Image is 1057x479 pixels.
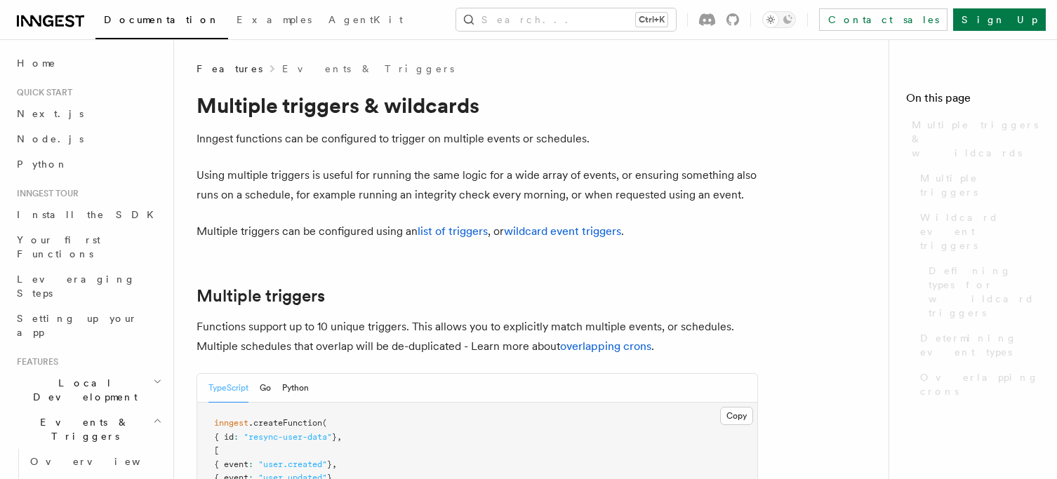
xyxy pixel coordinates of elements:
span: "user.created" [258,459,327,469]
p: Inngest functions can be configured to trigger on multiple events or schedules. [197,129,758,149]
span: Install the SDK [17,209,162,220]
button: Search...Ctrl+K [456,8,676,31]
button: Copy [720,407,753,425]
span: Documentation [104,14,220,25]
span: : [248,459,253,469]
span: Local Development [11,376,153,404]
span: { id [214,432,234,442]
span: Overview [30,456,175,467]
span: Leveraging Steps [17,274,135,299]
span: Your first Functions [17,234,100,259]
button: Go [260,374,271,403]
span: [ [214,445,219,455]
span: , [332,459,337,469]
a: Documentation [95,4,228,39]
h1: Multiple triggers & wildcards [197,93,758,118]
span: inngest [214,418,248,428]
a: Overview [25,449,165,474]
a: Determining event types [915,325,1040,365]
span: Features [11,356,58,367]
a: Overlapping crons [915,365,1040,404]
a: Home [11,50,165,76]
a: Setting up your app [11,306,165,345]
a: Multiple triggers [915,166,1040,205]
a: Python [11,151,165,177]
span: } [327,459,332,469]
a: AgentKit [320,4,411,38]
span: Next.js [17,108,84,119]
span: AgentKit [328,14,403,25]
a: Next.js [11,101,165,126]
button: Python [282,374,309,403]
span: Overlapping crons [920,370,1040,398]
span: ( [322,418,327,428]
span: Home [17,56,56,70]
span: Multiple triggers & wildcards [912,118,1040,160]
span: { event [214,459,248,469]
a: Defining types for wildcard triggers [923,258,1040,325]
span: Node.js [17,133,84,144]
kbd: Ctrl+K [636,13,667,27]
button: Events & Triggers [11,410,165,449]
span: Determining event types [920,331,1040,359]
span: Features [197,62,262,76]
p: Functions support up to 10 unique triggers. This allows you to explicitly match multiple events, ... [197,317,758,356]
span: Quick start [11,87,72,98]
a: Wildcard event triggers [915,205,1040,258]
span: "resync-user-data" [244,432,332,442]
button: Toggle dark mode [762,11,796,28]
span: } [332,432,337,442]
button: TypeScript [208,374,248,403]
a: Your first Functions [11,227,165,267]
span: : [234,432,239,442]
a: Install the SDK [11,202,165,227]
a: overlapping crons [560,339,651,353]
p: Using multiple triggers is useful for running the same logic for a wide array of events, or ensur... [197,166,758,205]
a: list of triggers [418,224,488,238]
span: Events & Triggers [11,415,153,443]
span: Setting up your app [17,313,138,338]
span: , [337,432,342,442]
span: Examples [237,14,312,25]
a: Node.js [11,126,165,151]
a: Multiple triggers & wildcards [906,112,1040,166]
span: .createFunction [248,418,322,428]
a: Multiple triggers [197,286,325,306]
h4: On this page [906,90,1040,112]
a: Events & Triggers [282,62,454,76]
span: Multiple triggers [920,171,1040,199]
span: Inngest tour [11,188,79,199]
span: Wildcard event triggers [920,210,1040,252]
a: Leveraging Steps [11,267,165,306]
a: Contact sales [819,8,948,31]
button: Local Development [11,370,165,410]
a: Sign Up [953,8,1046,31]
p: Multiple triggers can be configured using an , or . [197,222,758,241]
span: Python [17,158,68,170]
span: Defining types for wildcard triggers [929,264,1040,320]
a: Examples [228,4,320,38]
a: wildcard event triggers [504,224,621,238]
